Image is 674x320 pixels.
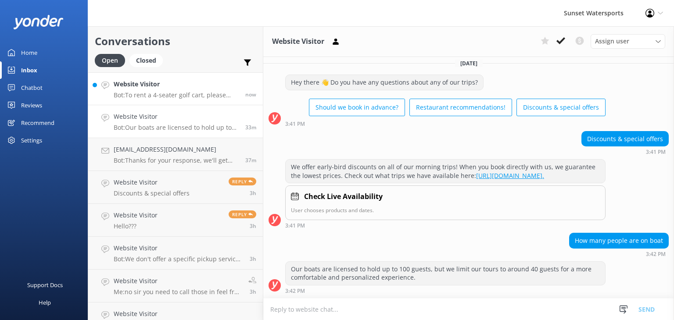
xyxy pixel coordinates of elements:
[114,309,243,319] h4: Website Visitor
[245,156,256,164] span: Sep 29 2025 02:38pm (UTC -05:00) America/Cancun
[516,99,606,116] button: Discounts & special offers
[285,222,606,228] div: Sep 29 2025 02:41pm (UTC -05:00) America/Cancun
[229,210,256,218] span: Reply
[88,270,263,302] a: Website VisitorMe:no sir you need to call those in feel free to call me direct at [PHONE_NUMBER] ...
[114,222,158,230] p: Hello???
[250,222,256,230] span: Sep 29 2025 12:05pm (UTC -05:00) America/Cancun
[409,99,512,116] button: Restaurant recommendations!
[129,55,167,65] a: Closed
[476,171,544,180] a: [URL][DOMAIN_NAME].
[114,210,158,220] h4: Website Visitor
[95,55,129,65] a: Open
[250,255,256,263] span: Sep 29 2025 11:38am (UTC -05:00) America/Cancun
[114,243,243,253] h4: Website Visitor
[114,189,190,197] p: Discounts & special offers
[13,15,64,29] img: yonder-white-logo.png
[114,276,242,286] h4: Website Visitor
[285,288,305,294] strong: 3:42 PM
[88,204,263,237] a: Website VisitorHello???Reply3h
[245,124,256,131] span: Sep 29 2025 02:42pm (UTC -05:00) America/Cancun
[88,105,263,138] a: Website VisitorBot:Our boats are licensed to hold up to 100 guests, but we limit our tours to aro...
[285,223,305,228] strong: 3:41 PM
[21,61,37,79] div: Inbox
[39,294,51,311] div: Help
[581,149,669,155] div: Sep 29 2025 02:41pm (UTC -05:00) America/Cancun
[304,191,383,203] h4: Check Live Availability
[245,91,256,98] span: Sep 29 2025 03:15pm (UTC -05:00) America/Cancun
[591,34,665,48] div: Assign User
[285,288,606,294] div: Sep 29 2025 02:42pm (UTC -05:00) America/Cancun
[88,171,263,204] a: Website VisitorDiscounts & special offersReply3h
[114,112,239,121] h4: Website Visitor
[285,121,606,127] div: Sep 29 2025 02:41pm (UTC -05:00) America/Cancun
[272,36,324,47] h3: Website Visitor
[114,79,239,89] h4: Website Visitor
[21,79,43,96] div: Chatbot
[291,206,600,214] p: User chooses products and dates.
[582,132,668,146] div: Discounts & special offers
[646,252,666,257] strong: 3:42 PM
[21,132,42,149] div: Settings
[286,160,605,183] div: We offer early-bird discounts on all of our morning trips! When you book directly with us, we gua...
[646,149,666,155] strong: 3:41 PM
[129,54,163,67] div: Closed
[250,189,256,197] span: Sep 29 2025 12:06pm (UTC -05:00) America/Cancun
[114,156,239,164] p: Bot: Thanks for your response, we'll get back to you as soon as we can during opening hours.
[455,60,483,67] span: [DATE]
[285,121,305,127] strong: 3:41 PM
[88,138,263,171] a: [EMAIL_ADDRESS][DOMAIN_NAME]Bot:Thanks for your response, we'll get back to you as soon as we can...
[114,91,239,99] p: Bot: To rent a 4-seater golf cart, please have [PERSON_NAME] our office at [PHONE_NUMBER]. Reserv...
[21,44,37,61] div: Home
[114,124,239,132] p: Bot: Our boats are licensed to hold up to 100 guests, but we limit our tours to around 40 guests ...
[95,33,256,50] h2: Conversations
[595,36,629,46] span: Assign user
[21,96,42,114] div: Reviews
[569,251,669,257] div: Sep 29 2025 02:42pm (UTC -05:00) America/Cancun
[286,75,483,90] div: Hey there 👋 Do you have any questions about any of our trips?
[229,178,256,185] span: Reply
[21,114,54,132] div: Recommend
[250,288,256,295] span: Sep 29 2025 11:27am (UTC -05:00) America/Cancun
[570,233,668,248] div: How many people are on boat
[309,99,405,116] button: Should we book in advance?
[114,288,242,296] p: Me: no sir you need to call those in feel free to call me direct at [PHONE_NUMBER] Xavier with Su...
[114,145,239,154] h4: [EMAIL_ADDRESS][DOMAIN_NAME]
[114,255,243,263] p: Bot: We don't offer a specific pickup service from the cruise port, but there is parking availabl...
[114,178,190,187] h4: Website Visitor
[95,54,125,67] div: Open
[286,262,605,285] div: Our boats are licensed to hold up to 100 guests, but we limit our tours to around 40 guests for a...
[88,72,263,105] a: Website VisitorBot:To rent a 4-seater golf cart, please have [PERSON_NAME] our office at [PHONE_N...
[27,276,63,294] div: Support Docs
[88,237,263,270] a: Website VisitorBot:We don't offer a specific pickup service from the cruise port, but there is pa...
